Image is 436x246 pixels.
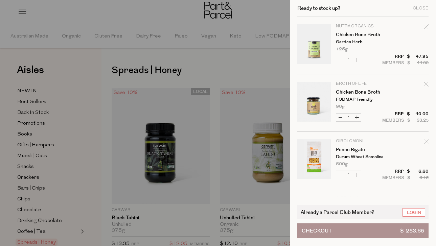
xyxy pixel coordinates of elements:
div: Remove Fusilli [424,196,429,205]
p: Girolomoni [336,197,388,201]
span: 90g [336,104,345,109]
input: QTY Chicken Bone Broth [344,114,353,121]
p: Broth of Life [336,82,388,86]
span: 125g [336,47,348,51]
div: Close [413,6,429,10]
span: Already a Parcel Club Member? [301,208,374,216]
a: Penne Rigate [336,147,388,152]
p: Garden Herb [336,40,388,44]
a: Chicken Bone Broth [336,90,388,95]
a: Chicken Bone Broth [336,32,388,37]
div: Remove Penne Rigate [424,138,429,147]
p: Nutra Organics [336,24,388,28]
input: QTY Chicken Bone Broth [344,56,353,64]
span: 500g [336,162,348,166]
p: Girolomoni [336,139,388,143]
h2: Ready to stock up? [297,6,340,11]
div: Remove Chicken Bone Broth [424,81,429,90]
div: Remove Chicken Bone Broth [424,23,429,32]
input: QTY Penne Rigate [344,171,353,179]
button: Checkout$ 253.65 [297,223,429,238]
span: Checkout [302,224,332,238]
p: Durum Wheat Semolina [336,155,388,159]
p: FODMAP Friendly [336,97,388,102]
a: Login [403,208,425,217]
span: $ 253.65 [400,224,424,238]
